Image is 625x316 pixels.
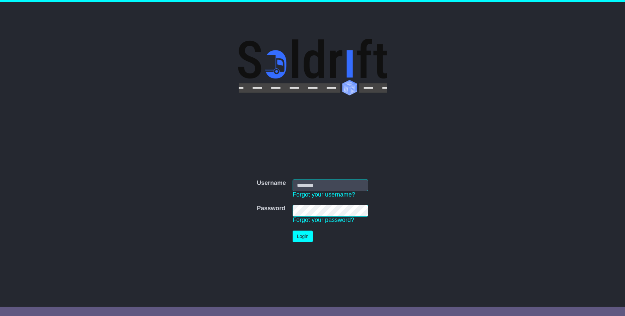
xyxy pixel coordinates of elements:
label: Username [257,180,286,187]
a: Forgot your username? [293,191,355,198]
img: Soldrift Pty Ltd [238,39,387,95]
a: Forgot your password? [293,217,354,223]
button: Login [293,231,313,242]
label: Password [257,205,285,212]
